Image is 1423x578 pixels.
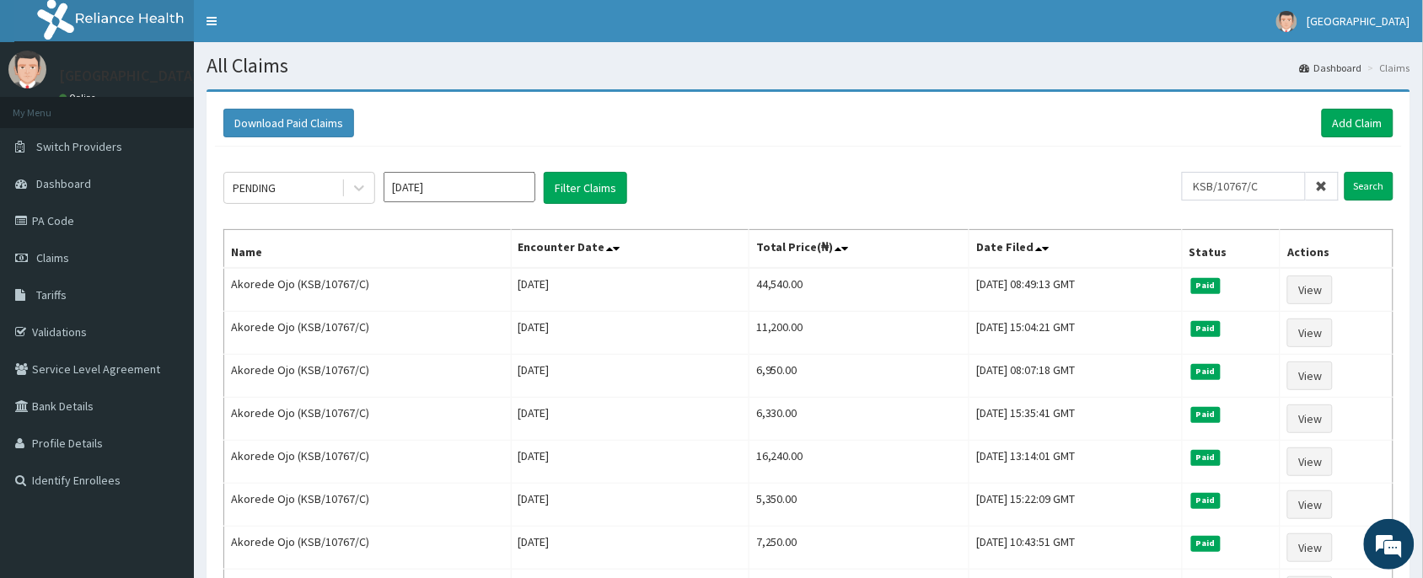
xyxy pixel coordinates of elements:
[1191,278,1222,293] span: Paid
[544,172,627,204] button: Filter Claims
[1276,11,1297,32] img: User Image
[511,527,749,570] td: [DATE]
[1287,404,1333,433] a: View
[749,398,969,441] td: 6,330.00
[749,230,969,269] th: Total Price(₦)
[1308,13,1410,29] span: [GEOGRAPHIC_DATA]
[969,312,1182,355] td: [DATE] 15:04:21 GMT
[1287,533,1333,562] a: View
[31,84,68,126] img: d_794563401_company_1708531726252_794563401
[1191,536,1222,551] span: Paid
[1287,318,1333,347] a: View
[98,179,233,349] span: We're online!
[1191,321,1222,336] span: Paid
[59,68,198,83] p: [GEOGRAPHIC_DATA]
[1191,407,1222,422] span: Paid
[1345,172,1393,201] input: Search
[749,441,969,484] td: 16,240.00
[749,268,969,312] td: 44,540.00
[749,355,969,398] td: 6,950.00
[969,527,1182,570] td: [DATE] 10:43:51 GMT
[224,484,512,527] td: Akorede Ojo (KSB/10767/C)
[224,268,512,312] td: Akorede Ojo (KSB/10767/C)
[969,441,1182,484] td: [DATE] 13:14:01 GMT
[1182,230,1281,269] th: Status
[88,94,283,116] div: Chat with us now
[224,312,512,355] td: Akorede Ojo (KSB/10767/C)
[1322,109,1393,137] a: Add Claim
[511,230,749,269] th: Encounter Date
[749,527,969,570] td: 7,250.00
[224,230,512,269] th: Name
[8,393,321,452] textarea: Type your message and hit 'Enter'
[36,287,67,302] span: Tariffs
[969,484,1182,527] td: [DATE] 15:22:09 GMT
[36,139,122,154] span: Switch Providers
[1364,61,1410,75] li: Claims
[36,250,69,265] span: Claims
[1287,361,1333,390] a: View
[511,484,749,527] td: [DATE]
[384,172,535,202] input: Select Month and Year
[59,92,99,104] a: Online
[969,398,1182,441] td: [DATE] 15:35:41 GMT
[207,55,1410,77] h1: All Claims
[969,230,1182,269] th: Date Filed
[277,8,317,49] div: Minimize live chat window
[8,51,46,88] img: User Image
[511,441,749,484] td: [DATE]
[36,176,91,191] span: Dashboard
[224,527,512,570] td: Akorede Ojo (KSB/10767/C)
[749,484,969,527] td: 5,350.00
[224,355,512,398] td: Akorede Ojo (KSB/10767/C)
[1191,493,1222,508] span: Paid
[1287,447,1333,476] a: View
[233,179,276,196] div: PENDING
[224,441,512,484] td: Akorede Ojo (KSB/10767/C)
[969,268,1182,312] td: [DATE] 08:49:13 GMT
[511,268,749,312] td: [DATE]
[969,355,1182,398] td: [DATE] 08:07:18 GMT
[1300,61,1362,75] a: Dashboard
[224,398,512,441] td: Akorede Ojo (KSB/10767/C)
[1287,490,1333,519] a: View
[511,398,749,441] td: [DATE]
[1281,230,1393,269] th: Actions
[511,312,749,355] td: [DATE]
[1182,172,1306,201] input: Search by HMO ID
[1191,450,1222,465] span: Paid
[1287,276,1333,304] a: View
[1191,364,1222,379] span: Paid
[223,109,354,137] button: Download Paid Claims
[749,312,969,355] td: 11,200.00
[511,355,749,398] td: [DATE]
